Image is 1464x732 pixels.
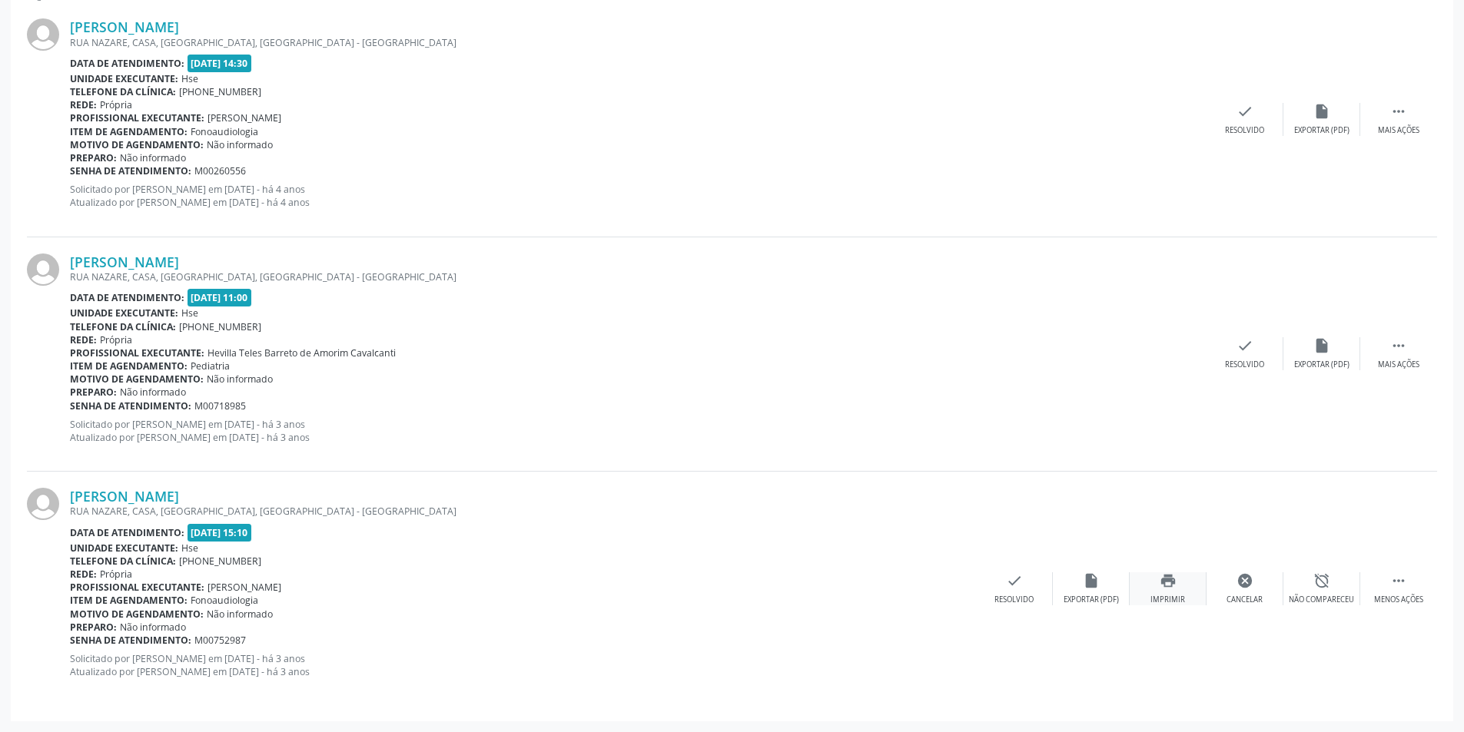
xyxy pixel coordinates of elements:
span: Não informado [207,138,273,151]
span: [PHONE_NUMBER] [179,320,261,333]
span: [DATE] 15:10 [188,524,252,542]
b: Profissional executante: [70,581,204,594]
b: Preparo: [70,621,117,634]
b: Motivo de agendamento: [70,608,204,621]
b: Motivo de agendamento: [70,373,204,386]
p: Solicitado por [PERSON_NAME] em [DATE] - há 4 anos Atualizado por [PERSON_NAME] em [DATE] - há 4 ... [70,183,1207,209]
span: Hse [181,72,198,85]
a: [PERSON_NAME] [70,488,179,505]
div: Menos ações [1374,595,1423,605]
span: Própria [100,333,132,346]
span: Fonoaudiologia [191,125,258,138]
span: [PHONE_NUMBER] [179,555,261,568]
b: Item de agendamento: [70,125,188,138]
i: check [1237,103,1253,120]
i:  [1390,572,1407,589]
div: Exportar (PDF) [1064,595,1119,605]
i: insert_drive_file [1083,572,1100,589]
div: RUA NAZARE, CASA, [GEOGRAPHIC_DATA], [GEOGRAPHIC_DATA] - [GEOGRAPHIC_DATA] [70,270,1207,283]
div: RUA NAZARE, CASA, [GEOGRAPHIC_DATA], [GEOGRAPHIC_DATA] - [GEOGRAPHIC_DATA] [70,36,1207,49]
b: Data de atendimento: [70,526,184,539]
span: Não informado [120,386,186,399]
div: Cancelar [1227,595,1263,605]
i: insert_drive_file [1313,103,1330,120]
div: Mais ações [1378,125,1419,136]
div: RUA NAZARE, CASA, [GEOGRAPHIC_DATA], [GEOGRAPHIC_DATA] - [GEOGRAPHIC_DATA] [70,505,976,518]
div: Mais ações [1378,359,1419,370]
span: [PERSON_NAME] [207,581,281,594]
div: Imprimir [1150,595,1185,605]
i: cancel [1237,572,1253,589]
i: print [1160,572,1177,589]
span: Não informado [120,151,186,164]
b: Unidade executante: [70,306,178,320]
span: M00718985 [194,399,246,412]
b: Senha de atendimento: [70,634,191,647]
span: M00752987 [194,634,246,647]
i: check [1006,572,1023,589]
b: Motivo de agendamento: [70,138,204,151]
div: Exportar (PDF) [1294,359,1349,370]
span: Própria [100,98,132,111]
span: Não informado [207,373,273,386]
img: img [27,488,59,520]
i: check [1237,337,1253,354]
b: Telefone da clínica: [70,555,176,568]
b: Data de atendimento: [70,291,184,304]
p: Solicitado por [PERSON_NAME] em [DATE] - há 3 anos Atualizado por [PERSON_NAME] em [DATE] - há 3 ... [70,652,976,678]
img: img [27,253,59,286]
b: Item de agendamento: [70,359,188,373]
b: Senha de atendimento: [70,399,191,412]
div: Resolvido [1225,359,1264,370]
b: Rede: [70,98,97,111]
span: [DATE] 11:00 [188,289,252,306]
span: Hse [181,306,198,320]
div: Exportar (PDF) [1294,125,1349,136]
b: Item de agendamento: [70,594,188,607]
p: Solicitado por [PERSON_NAME] em [DATE] - há 3 anos Atualizado por [PERSON_NAME] em [DATE] - há 3 ... [70,418,1207,444]
span: Pediatria [191,359,230,373]
b: Data de atendimento: [70,57,184,70]
span: Hevilla Teles Barreto de Amorim Cavalcanti [207,346,396,359]
i:  [1390,337,1407,354]
span: Não informado [120,621,186,634]
b: Unidade executante: [70,72,178,85]
span: Própria [100,568,132,581]
i: insert_drive_file [1313,337,1330,354]
span: Não informado [207,608,273,621]
div: Não compareceu [1289,595,1354,605]
b: Preparo: [70,151,117,164]
span: Fonoaudiologia [191,594,258,607]
b: Telefone da clínica: [70,320,176,333]
div: Resolvido [994,595,1034,605]
span: [DATE] 14:30 [188,55,252,72]
b: Rede: [70,333,97,346]
span: [PHONE_NUMBER] [179,85,261,98]
span: Hse [181,542,198,555]
div: Resolvido [1225,125,1264,136]
b: Unidade executante: [70,542,178,555]
b: Telefone da clínica: [70,85,176,98]
span: [PERSON_NAME] [207,111,281,124]
b: Profissional executante: [70,111,204,124]
a: [PERSON_NAME] [70,253,179,270]
b: Senha de atendimento: [70,164,191,177]
b: Profissional executante: [70,346,204,359]
i:  [1390,103,1407,120]
img: img [27,18,59,51]
a: [PERSON_NAME] [70,18,179,35]
span: M00260556 [194,164,246,177]
i: alarm_off [1313,572,1330,589]
b: Rede: [70,568,97,581]
b: Preparo: [70,386,117,399]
